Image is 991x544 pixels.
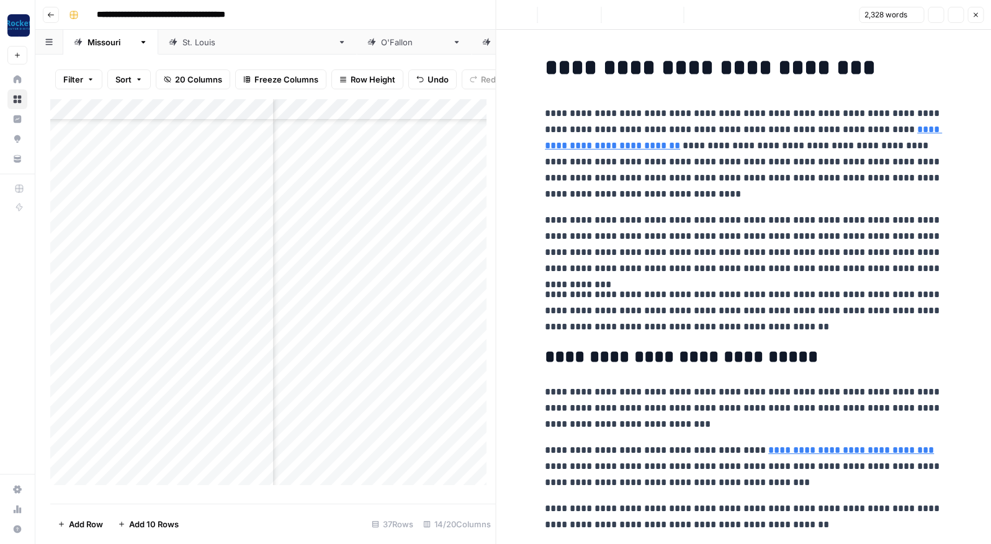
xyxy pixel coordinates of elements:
span: Add Row [69,518,103,530]
img: Rocket Pilots Logo [7,14,30,37]
a: Settings [7,479,27,499]
div: [PERSON_NAME] [381,36,447,48]
a: Browse [7,89,27,109]
span: 20 Columns [175,73,222,86]
span: Filter [63,73,83,86]
a: Usage [7,499,27,519]
div: [US_STATE] [87,36,134,48]
span: Sort [115,73,132,86]
button: Row Height [331,69,403,89]
a: [GEOGRAPHIC_DATA][PERSON_NAME] [158,30,357,55]
a: Your Data [7,149,27,169]
span: 2,328 words [864,9,907,20]
button: Add 10 Rows [110,514,186,534]
button: Help + Support [7,519,27,539]
button: Redo [462,69,509,89]
a: Insights [7,109,27,129]
span: Undo [428,73,449,86]
button: Workspace: Rocket Pilots [7,10,27,41]
button: Filter [55,69,102,89]
button: Undo [408,69,457,89]
button: Sort [107,69,151,89]
a: [PERSON_NAME] [357,30,472,55]
span: Freeze Columns [254,73,318,86]
span: Redo [481,73,501,86]
span: Add 10 Rows [129,518,179,530]
button: Freeze Columns [235,69,326,89]
button: 20 Columns [156,69,230,89]
a: [GEOGRAPHIC_DATA] [472,30,604,55]
a: Home [7,69,27,89]
button: 2,328 words [859,7,924,23]
div: [GEOGRAPHIC_DATA][PERSON_NAME] [182,36,333,48]
a: Opportunities [7,129,27,149]
button: Add Row [50,514,110,534]
div: 14/20 Columns [418,514,496,534]
div: 37 Rows [367,514,418,534]
a: [US_STATE] [63,30,158,55]
span: Row Height [351,73,395,86]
